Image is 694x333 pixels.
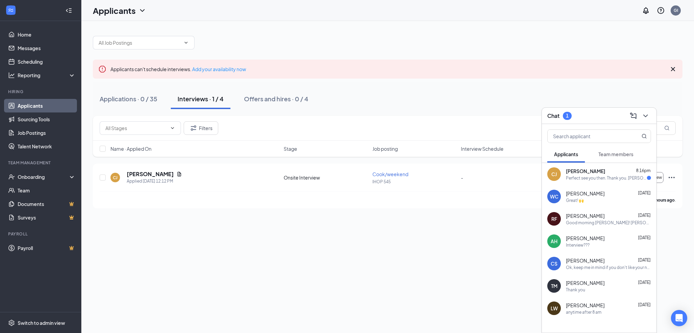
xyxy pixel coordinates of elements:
[671,310,687,326] div: Open Intercom Messenger
[668,173,676,182] svg: Ellipses
[461,145,504,152] span: Interview Schedule
[93,5,136,16] h1: Applicants
[18,211,76,224] a: SurveysCrown
[177,171,182,177] svg: Document
[638,213,651,218] span: [DATE]
[192,66,246,72] a: Add your availability now
[18,41,76,55] a: Messages
[638,302,651,307] span: [DATE]
[100,95,157,103] div: Applications · 0 / 35
[18,173,70,180] div: Onboarding
[629,112,637,120] svg: ComposeMessage
[566,302,605,309] span: [PERSON_NAME]
[184,121,218,135] button: Filter Filters
[372,179,457,185] p: IHOP 545
[372,171,408,177] span: Cook/weekend
[566,279,605,286] span: [PERSON_NAME]
[284,174,368,181] div: Onsite Interview
[551,238,557,245] div: AH
[638,190,651,195] span: [DATE]
[551,171,557,178] div: CJ
[641,112,650,120] svg: ChevronDown
[664,125,670,131] svg: MagnifyingGlass
[189,124,198,132] svg: Filter
[652,197,675,203] b: 9 hours ago
[566,287,585,293] div: Thank you
[551,283,557,289] div: TM
[566,265,651,270] div: Ok, keep me in mind if you don't like your new job! :)
[170,125,175,131] svg: ChevronDown
[18,126,76,140] a: Job Postings
[640,110,651,121] button: ChevronDown
[638,257,651,263] span: [DATE]
[566,113,569,119] div: 1
[669,65,677,73] svg: Cross
[566,190,605,197] span: [PERSON_NAME]
[551,260,557,267] div: CS
[99,39,181,46] input: All Job Postings
[638,280,651,285] span: [DATE]
[550,193,558,200] div: WC
[641,133,647,139] svg: MagnifyingGlass
[628,110,639,121] button: ComposeMessage
[566,197,584,203] div: Great! 🙌
[566,242,590,248] div: Interview???
[548,130,628,143] input: Search applicant
[284,145,297,152] span: Stage
[18,140,76,153] a: Talent Network
[113,175,118,181] div: CJ
[636,168,651,173] span: 8:16pm
[566,212,605,219] span: [PERSON_NAME]
[110,145,151,152] span: Name · Applied On
[638,235,651,240] span: [DATE]
[183,40,189,45] svg: ChevronDown
[551,215,557,222] div: RF
[8,72,15,79] svg: Analysis
[554,151,578,157] span: Applicants
[18,99,76,112] a: Applicants
[8,231,74,237] div: Payroll
[18,241,76,255] a: PayrollCrown
[372,145,398,152] span: Job posting
[566,175,647,181] div: Perfect see you then. Thank you. [PERSON_NAME] be interviewing with you or do i need to ask for s...
[566,168,605,174] span: [PERSON_NAME]
[18,28,76,41] a: Home
[674,7,678,13] div: GI
[18,55,76,68] a: Scheduling
[547,112,559,120] h3: Chat
[178,95,224,103] div: Interviews · 1 / 4
[8,89,74,95] div: Hiring
[18,184,76,197] a: Team
[65,7,72,14] svg: Collapse
[244,95,308,103] div: Offers and hires · 0 / 4
[566,257,605,264] span: [PERSON_NAME]
[566,220,651,226] div: Good morning [PERSON_NAME]! [PERSON_NAME] from the Grand Ledge IHOP. Could you stop in for an int...
[461,174,463,181] span: -
[598,151,633,157] span: Team members
[98,65,106,73] svg: Error
[110,66,246,72] span: Applicants can't schedule interviews.
[18,72,76,79] div: Reporting
[642,6,650,15] svg: Notifications
[18,197,76,211] a: DocumentsCrown
[138,6,146,15] svg: ChevronDown
[127,178,182,185] div: Applied [DATE] 12:12 PM
[8,173,15,180] svg: UserCheck
[18,112,76,126] a: Sourcing Tools
[127,170,174,178] h5: [PERSON_NAME]
[105,124,167,132] input: All Stages
[657,6,665,15] svg: QuestionInfo
[7,7,14,14] svg: WorkstreamLogo
[566,309,601,315] div: anytime after 8 am
[18,319,65,326] div: Switch to admin view
[566,235,605,242] span: [PERSON_NAME]
[8,160,74,166] div: Team Management
[8,319,15,326] svg: Settings
[551,305,558,312] div: LW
